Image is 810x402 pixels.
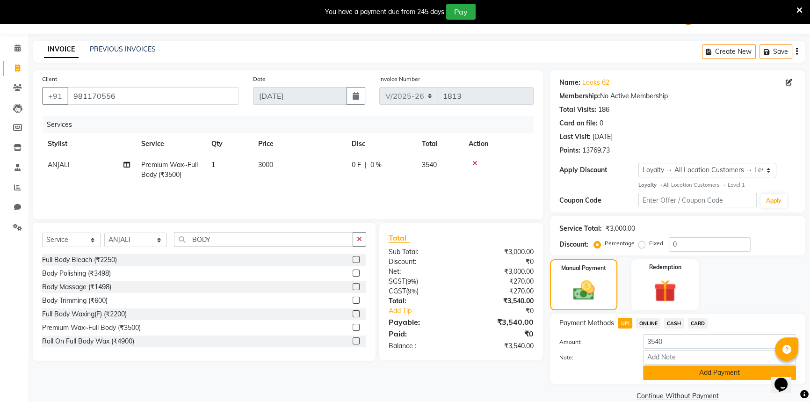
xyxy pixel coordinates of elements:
[136,133,206,154] th: Service
[206,133,253,154] th: Qty
[352,160,361,170] span: 0 F
[638,193,757,207] input: Enter Offer / Coupon Code
[559,78,580,88] div: Name:
[382,267,461,277] div: Net:
[461,328,541,339] div: ₹0
[582,78,609,88] a: Looks 62
[174,232,353,247] input: Search or Scan
[325,7,444,17] div: You have a payment due from 245 days
[346,133,416,154] th: Disc
[90,45,156,53] a: PREVIOUS INVOICES
[582,146,610,155] div: 13769.73
[664,318,684,329] span: CASH
[561,264,606,272] label: Manual Payment
[382,328,461,339] div: Paid:
[42,87,68,105] button: +91
[382,341,461,351] div: Balance :
[559,196,638,205] div: Coupon Code
[44,41,79,58] a: INVOICE
[48,161,70,169] span: ANJALI
[461,257,541,267] div: ₹0
[461,286,541,296] div: ₹270.00
[643,334,796,349] input: Amount
[389,287,406,295] span: CGST
[559,105,596,115] div: Total Visits:
[42,269,111,278] div: Body Polishing (₹3498)
[42,75,57,83] label: Client
[389,233,410,243] span: Total
[552,338,636,346] label: Amount:
[688,318,708,329] span: CARD
[474,306,541,316] div: ₹0
[43,116,541,133] div: Services
[638,181,796,189] div: All Location Customers → Level 1
[382,306,475,316] a: Add Tip
[461,296,541,306] div: ₹3,540.00
[636,318,660,329] span: ONLINE
[365,160,367,170] span: |
[141,161,198,179] span: Premium Wax~Full Body (₹3500)
[559,240,588,249] div: Discount:
[559,318,614,328] span: Payment Methods
[382,247,461,257] div: Sub Total:
[461,267,541,277] div: ₹3,000.00
[559,224,602,234] div: Service Total:
[605,239,635,248] label: Percentage
[566,278,601,303] img: _cash.svg
[643,350,796,365] input: Add Note
[389,277,405,285] span: SGST
[598,105,609,115] div: 186
[370,160,382,170] span: 0 %
[407,278,416,285] span: 9%
[771,365,801,393] iframe: chat widget
[760,194,787,208] button: Apply
[42,336,134,346] div: Roll On Full Body Wax (₹4900)
[647,277,683,305] img: _gift.svg
[559,146,580,155] div: Points:
[67,87,239,105] input: Search by Name/Mobile/Email/Code
[42,282,111,292] div: Body Massage (₹1498)
[461,341,541,351] div: ₹3,540.00
[606,224,635,234] div: ₹3,000.00
[618,318,632,329] span: UPI
[649,263,681,271] label: Redemption
[382,257,461,267] div: Discount:
[253,75,266,83] label: Date
[42,296,108,306] div: Body Trimming (₹600)
[422,161,437,169] span: 3540
[649,239,663,248] label: Fixed
[446,4,476,20] button: Pay
[382,277,461,286] div: ( )
[379,75,420,83] label: Invoice Number
[600,118,603,128] div: 0
[42,323,141,333] div: Premium Wax~Full Body (₹3500)
[559,91,796,101] div: No Active Membership
[42,133,136,154] th: Stylist
[702,44,756,59] button: Create New
[559,132,591,142] div: Last Visit:
[559,118,598,128] div: Card on file:
[638,182,663,188] strong: Loyalty →
[759,44,792,59] button: Save
[408,287,417,295] span: 9%
[461,277,541,286] div: ₹270.00
[559,91,600,101] div: Membership:
[42,255,117,265] div: Full Body Bleach (₹2250)
[461,316,541,328] div: ₹3,540.00
[382,316,461,328] div: Payable:
[559,165,638,175] div: Apply Discount
[593,132,613,142] div: [DATE]
[42,309,127,319] div: Full Body Waxing(F) (₹2200)
[416,133,463,154] th: Total
[258,161,273,169] span: 3000
[253,133,346,154] th: Price
[461,247,541,257] div: ₹3,000.00
[382,296,461,306] div: Total:
[211,161,215,169] span: 1
[382,286,461,296] div: ( )
[643,365,796,380] button: Add Payment
[463,133,534,154] th: Action
[552,353,636,362] label: Note:
[552,391,803,401] a: Continue Without Payment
